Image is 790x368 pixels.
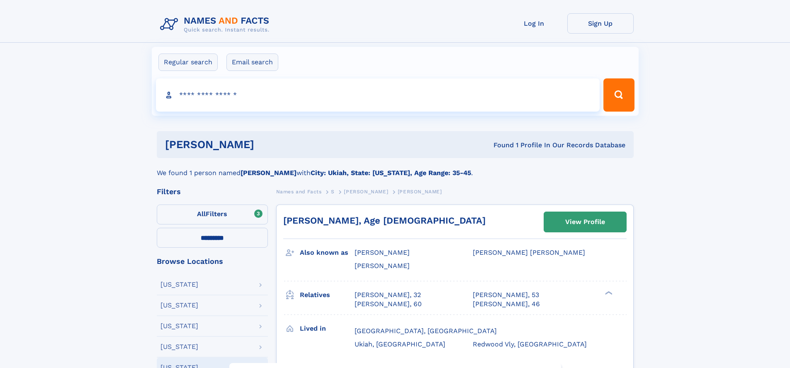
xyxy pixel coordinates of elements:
[473,300,540,309] a: [PERSON_NAME], 46
[300,288,355,302] h3: Relatives
[355,249,410,256] span: [PERSON_NAME]
[160,302,198,309] div: [US_STATE]
[398,189,442,195] span: [PERSON_NAME]
[276,186,322,197] a: Names and Facts
[156,78,600,112] input: search input
[197,210,206,218] span: All
[160,281,198,288] div: [US_STATE]
[344,186,388,197] a: [PERSON_NAME]
[157,158,634,178] div: We found 1 person named with .
[157,13,276,36] img: Logo Names and Facts
[300,322,355,336] h3: Lived in
[300,246,355,260] h3: Also known as
[355,300,422,309] a: [PERSON_NAME], 60
[160,323,198,329] div: [US_STATE]
[157,205,268,224] label: Filters
[241,169,297,177] b: [PERSON_NAME]
[544,212,626,232] a: View Profile
[473,290,539,300] a: [PERSON_NAME], 53
[355,340,445,348] span: Ukiah, [GEOGRAPHIC_DATA]
[165,139,374,150] h1: [PERSON_NAME]
[501,13,567,34] a: Log In
[283,215,486,226] a: [PERSON_NAME], Age [DEMOGRAPHIC_DATA]
[157,258,268,265] div: Browse Locations
[567,13,634,34] a: Sign Up
[473,249,585,256] span: [PERSON_NAME] [PERSON_NAME]
[355,327,497,335] span: [GEOGRAPHIC_DATA], [GEOGRAPHIC_DATA]
[565,212,605,232] div: View Profile
[158,54,218,71] label: Regular search
[603,290,613,295] div: ❯
[331,186,335,197] a: S
[157,188,268,195] div: Filters
[374,141,625,150] div: Found 1 Profile In Our Records Database
[355,262,410,270] span: [PERSON_NAME]
[226,54,278,71] label: Email search
[473,340,587,348] span: Redwood Vly, [GEOGRAPHIC_DATA]
[311,169,471,177] b: City: Ukiah, State: [US_STATE], Age Range: 35-45
[344,189,388,195] span: [PERSON_NAME]
[355,290,421,300] a: [PERSON_NAME], 32
[160,344,198,350] div: [US_STATE]
[331,189,335,195] span: S
[603,78,634,112] button: Search Button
